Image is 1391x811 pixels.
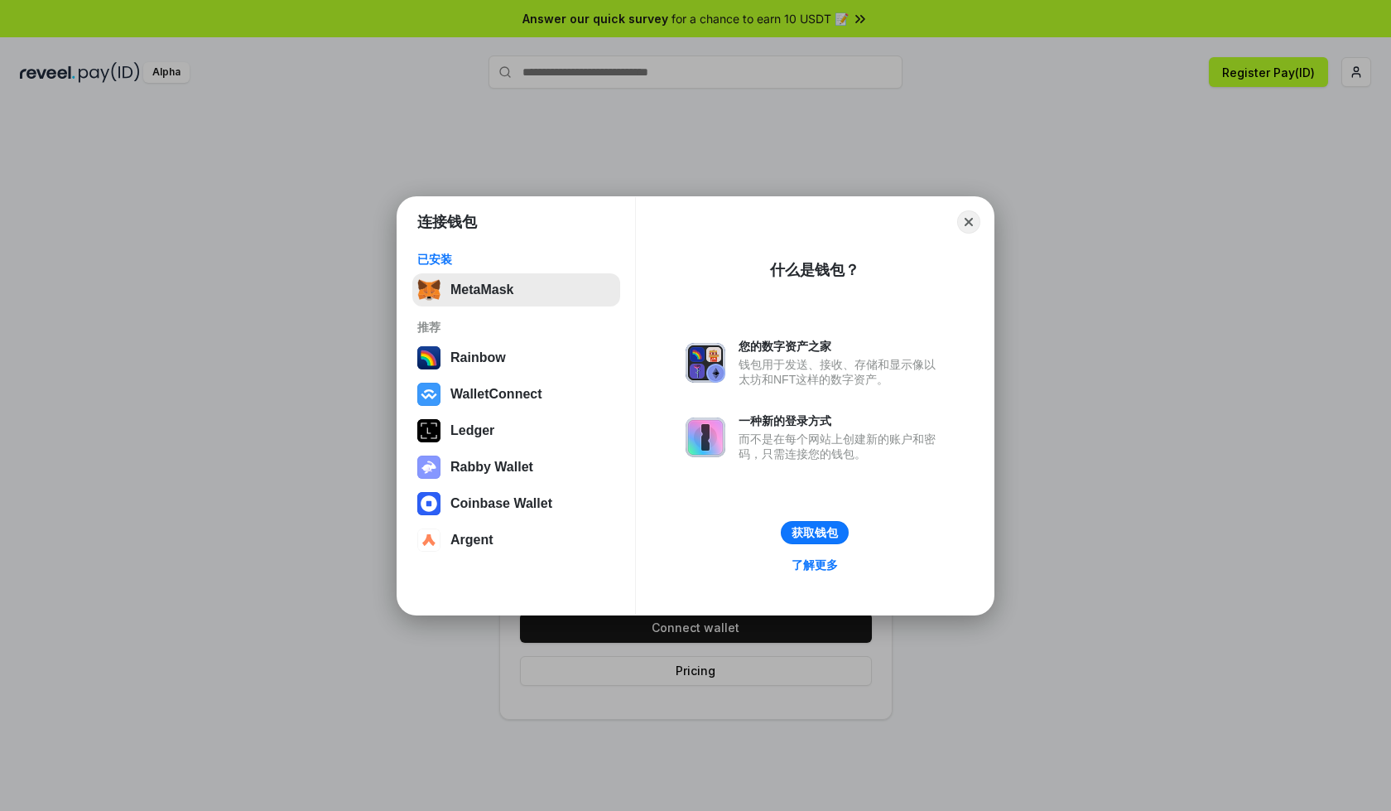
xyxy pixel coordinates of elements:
[412,378,620,411] button: WalletConnect
[686,343,725,383] img: svg+xml,%3Csvg%20xmlns%3D%22http%3A%2F%2Fwww.w3.org%2F2000%2Fsvg%22%20fill%3D%22none%22%20viewBox...
[450,423,494,438] div: Ledger
[412,524,620,557] button: Argent
[739,357,944,387] div: 钱包用于发送、接收、存储和显示像以太坊和NFT这样的数字资产。
[450,496,552,511] div: Coinbase Wallet
[412,414,620,447] button: Ledger
[739,339,944,354] div: 您的数字资产之家
[417,346,440,369] img: svg+xml,%3Csvg%20width%3D%22120%22%20height%3D%22120%22%20viewBox%3D%220%200%20120%20120%22%20fil...
[450,350,506,365] div: Rainbow
[417,212,477,232] h1: 连接钱包
[781,521,849,544] button: 获取钱包
[450,282,513,297] div: MetaMask
[417,419,440,442] img: svg+xml,%3Csvg%20xmlns%3D%22http%3A%2F%2Fwww.w3.org%2F2000%2Fsvg%22%20width%3D%2228%22%20height%3...
[782,554,848,576] a: 了解更多
[417,320,615,335] div: 推荐
[417,252,615,267] div: 已安装
[412,451,620,484] button: Rabby Wallet
[739,413,944,428] div: 一种新的登录方式
[412,487,620,520] button: Coinbase Wallet
[417,492,440,515] img: svg+xml,%3Csvg%20width%3D%2228%22%20height%3D%2228%22%20viewBox%3D%220%200%2028%2028%22%20fill%3D...
[417,529,440,552] img: svg+xml,%3Csvg%20width%3D%2228%22%20height%3D%2228%22%20viewBox%3D%220%200%2028%2028%22%20fill%3D...
[792,525,838,540] div: 获取钱包
[417,383,440,406] img: svg+xml,%3Csvg%20width%3D%2228%22%20height%3D%2228%22%20viewBox%3D%220%200%2028%2028%22%20fill%3D...
[739,432,944,461] div: 而不是在每个网站上创建新的账户和密码，只需连接您的钱包。
[957,210,980,234] button: Close
[412,341,620,374] button: Rainbow
[770,260,859,280] div: 什么是钱包？
[417,278,440,302] img: svg+xml,%3Csvg%20fill%3D%22none%22%20height%3D%2233%22%20viewBox%3D%220%200%2035%2033%22%20width%...
[686,418,725,457] img: svg+xml,%3Csvg%20xmlns%3D%22http%3A%2F%2Fwww.w3.org%2F2000%2Fsvg%22%20fill%3D%22none%22%20viewBox...
[450,533,493,548] div: Argent
[792,558,838,572] div: 了解更多
[417,456,440,479] img: svg+xml,%3Csvg%20xmlns%3D%22http%3A%2F%2Fwww.w3.org%2F2000%2Fsvg%22%20fill%3D%22none%22%20viewBox...
[450,460,533,475] div: Rabby Wallet
[412,273,620,307] button: MetaMask
[450,387,542,402] div: WalletConnect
